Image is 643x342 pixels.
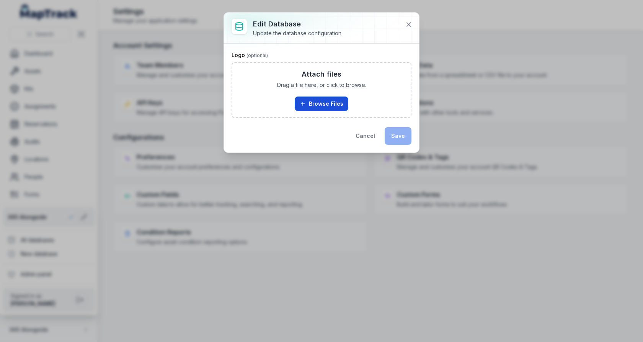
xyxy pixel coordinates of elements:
div: Update the database configuration. [253,29,343,37]
h3: Edit database [253,19,343,29]
h3: Attach files [302,69,341,80]
button: Browse Files [295,97,348,111]
label: Logo [232,51,268,59]
span: Drag a file here, or click to browse. [277,81,366,89]
button: Cancel [349,127,382,145]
